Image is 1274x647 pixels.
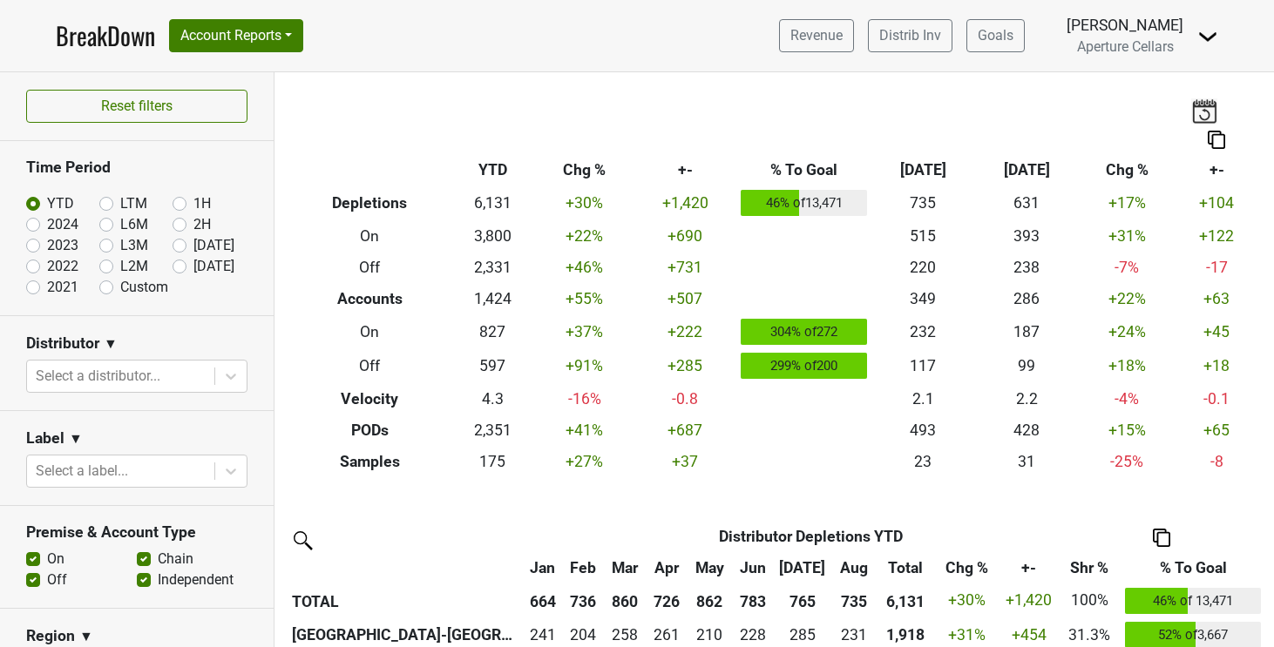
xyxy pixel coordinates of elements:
td: +37 % [536,314,633,349]
label: 1H [193,193,211,214]
td: 493 [871,414,975,446]
div: 204 [567,623,600,646]
td: +1,420 [634,186,737,221]
td: +31 % [1079,220,1176,252]
td: -0.8 [634,383,737,414]
div: +454 [1004,623,1054,646]
div: 231 [836,623,871,646]
td: -0.1 [1176,383,1257,414]
td: 428 [975,414,1079,446]
th: Distributor Depletions YTD [563,521,1059,552]
td: +17 % [1079,186,1176,221]
td: 238 [975,252,1079,283]
th: Chg % [536,155,633,186]
img: last_updated_date [1191,98,1217,123]
th: % To Goal: activate to sort column ascending [1121,552,1265,583]
label: 2H [193,214,211,235]
span: ▼ [69,428,83,449]
th: Off [291,252,450,283]
span: +1,420 [1006,591,1052,609]
th: +- [634,155,737,186]
label: 2021 [47,277,78,298]
td: +222 [634,314,737,349]
th: 6,131 [876,583,935,618]
span: ▼ [79,626,93,647]
th: 736 [563,583,604,618]
td: 2,331 [449,252,536,283]
th: 862 [687,583,732,618]
th: Mar: activate to sort column ascending [604,552,647,583]
span: Aperture Cellars [1077,38,1174,55]
label: Independent [158,569,234,590]
label: LTM [120,193,147,214]
th: Jul: activate to sort column ascending [773,552,831,583]
th: Chg % [1079,155,1176,186]
td: 6,131 [449,186,536,221]
div: 285 [777,623,828,646]
td: +731 [634,252,737,283]
label: Chain [158,549,193,569]
label: L6M [120,214,148,235]
td: +104 [1176,186,1257,221]
td: 99 [975,349,1079,384]
th: 783 [732,583,773,618]
a: Distrib Inv [868,19,952,52]
td: 31 [975,446,1079,477]
th: [DATE] [871,155,975,186]
td: +22 % [1079,283,1176,314]
th: Chg %: activate to sort column ascending [935,552,1000,583]
td: 3,800 [449,220,536,252]
th: 860 [604,583,647,618]
td: 349 [871,283,975,314]
td: 4.3 [449,383,536,414]
th: Velocity [291,383,450,414]
h3: Premise & Account Type [26,523,247,542]
td: 631 [975,186,1079,221]
label: 2023 [47,235,78,256]
h3: Time Period [26,158,247,177]
td: +41 % [536,414,633,446]
th: 726 [647,583,688,618]
td: 515 [871,220,975,252]
div: 1,918 [879,623,931,646]
span: ▼ [104,334,118,354]
th: +-: activate to sort column ascending [1000,552,1058,583]
a: Revenue [779,19,854,52]
th: Depletions [291,186,450,221]
td: 2.2 [975,383,1079,414]
td: +45 [1176,314,1257,349]
td: -17 [1176,252,1257,283]
th: Jun: activate to sort column ascending [732,552,773,583]
th: YTD [449,155,536,186]
div: 210 [691,623,728,646]
label: YTD [47,193,74,214]
td: 2,351 [449,414,536,446]
th: % To Goal [737,155,871,186]
img: Copy to clipboard [1208,131,1225,149]
th: Samples [291,446,450,477]
td: 286 [975,283,1079,314]
img: filter [288,525,315,553]
td: +687 [634,414,737,446]
td: 735 [871,186,975,221]
td: +18 % [1079,349,1176,384]
td: -4 % [1079,383,1176,414]
h3: Label [26,429,64,448]
td: -25 % [1079,446,1176,477]
div: 261 [650,623,682,646]
label: L2M [120,256,148,277]
td: +37 [634,446,737,477]
div: 241 [526,623,559,646]
td: +46 % [536,252,633,283]
th: 664 [522,583,563,618]
td: +55 % [536,283,633,314]
label: [DATE] [193,235,234,256]
label: 2024 [47,214,78,235]
div: 228 [736,623,769,646]
th: Accounts [291,283,450,314]
td: +507 [634,283,737,314]
td: -16 % [536,383,633,414]
td: +18 [1176,349,1257,384]
label: Custom [120,277,168,298]
th: Total: activate to sort column ascending [876,552,935,583]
